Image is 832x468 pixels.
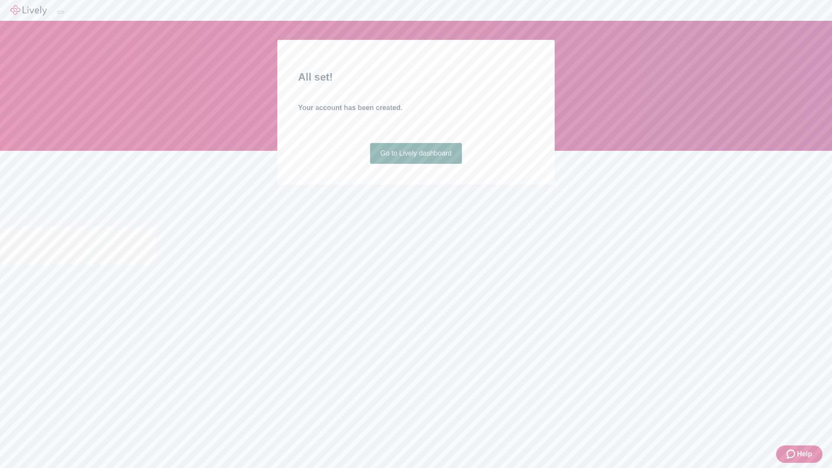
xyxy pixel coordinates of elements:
[10,5,47,16] img: Lively
[776,445,822,463] button: Zendesk support iconHelp
[57,11,64,13] button: Log out
[786,449,797,459] svg: Zendesk support icon
[797,449,812,459] span: Help
[298,69,534,85] h2: All set!
[370,143,462,164] a: Go to Lively dashboard
[298,103,534,113] h4: Your account has been created.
